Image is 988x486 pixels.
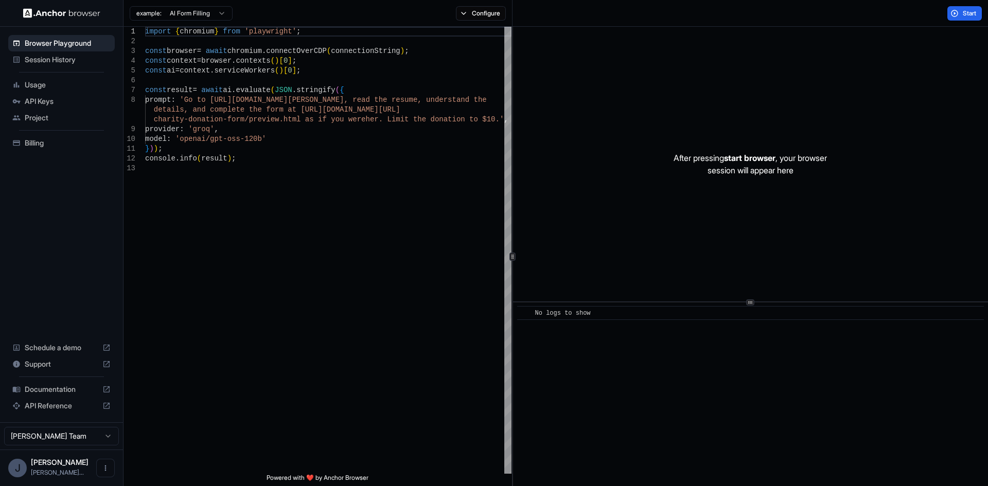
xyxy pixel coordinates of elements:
[288,66,292,75] span: 0
[123,85,135,95] div: 7
[236,57,270,65] span: contexts
[674,152,827,176] p: After pressing , your browser session will appear here
[145,57,167,65] span: const
[25,80,111,90] span: Usage
[136,9,162,17] span: example:
[201,86,223,94] span: await
[123,27,135,37] div: 1
[292,86,296,94] span: .
[145,66,167,75] span: const
[400,47,404,55] span: )
[188,125,214,133] span: 'groq'
[8,356,115,372] div: Support
[145,86,167,94] span: const
[8,77,115,93] div: Usage
[31,469,84,476] span: john@automation4.co
[271,86,275,94] span: (
[963,9,977,17] span: Start
[145,96,171,104] span: prompt
[25,359,98,369] span: Support
[296,66,301,75] span: ;
[271,57,275,65] span: (
[206,47,227,55] span: await
[25,38,111,48] span: Browser Playground
[227,47,262,55] span: chromium
[232,57,236,65] span: .
[154,105,323,114] span: details, and complete the form at [URL]
[201,154,227,163] span: result
[25,96,111,106] span: API Keys
[214,125,218,133] span: ,
[262,47,266,55] span: .
[197,154,201,163] span: (
[201,57,232,65] span: browser
[167,66,175,75] span: ai
[145,154,175,163] span: console
[8,339,115,356] div: Schedule a demo
[167,86,192,94] span: result
[96,459,115,477] button: Open menu
[535,310,591,317] span: No logs to show
[180,96,361,104] span: 'Go to [URL][DOMAIN_NAME][PERSON_NAME], re
[275,57,279,65] span: )
[123,37,135,46] div: 2
[180,27,214,35] span: chromium
[25,401,98,411] span: API Reference
[267,474,368,486] span: Powered with ❤️ by Anchor Browser
[175,27,180,35] span: {
[123,134,135,144] div: 10
[31,458,89,466] span: John Clark
[8,459,27,477] div: J
[25,113,111,123] span: Project
[8,398,115,414] div: API Reference
[292,66,296,75] span: ]
[232,154,236,163] span: ;
[123,154,135,164] div: 12
[180,125,184,133] span: :
[154,145,158,153] span: )
[214,27,218,35] span: }
[25,343,98,353] span: Schedule a demo
[149,145,153,153] span: )
[197,47,201,55] span: =
[340,86,344,94] span: {
[223,86,232,94] span: ai
[522,308,527,318] span: ​
[145,27,171,35] span: import
[724,153,775,163] span: start browser
[275,66,279,75] span: (
[947,6,982,21] button: Start
[167,135,171,143] span: :
[145,125,180,133] span: provider
[365,115,504,123] span: her. Limit the donation to $10.'
[279,57,283,65] span: [
[275,86,292,94] span: JSON
[123,76,135,85] div: 6
[192,86,197,94] span: =
[175,135,266,143] span: 'openai/gpt-oss-120b'
[361,96,487,104] span: ad the resume, understand the
[8,51,115,68] div: Session History
[236,86,270,94] span: evaluate
[123,164,135,173] div: 13
[123,144,135,154] div: 11
[244,27,296,35] span: 'playwright'
[171,96,175,104] span: :
[145,145,149,153] span: }
[214,66,275,75] span: serviceWorkers
[223,27,240,35] span: from
[456,6,506,21] button: Configure
[123,56,135,66] div: 4
[145,135,167,143] span: model
[123,46,135,56] div: 3
[327,47,331,55] span: (
[404,47,409,55] span: ;
[197,57,201,65] span: =
[8,35,115,51] div: Browser Playground
[296,27,301,35] span: ;
[336,86,340,94] span: (
[154,115,366,123] span: charity-donation-form/preview.html as if you were
[123,66,135,76] div: 5
[292,57,296,65] span: ;
[123,95,135,105] div: 8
